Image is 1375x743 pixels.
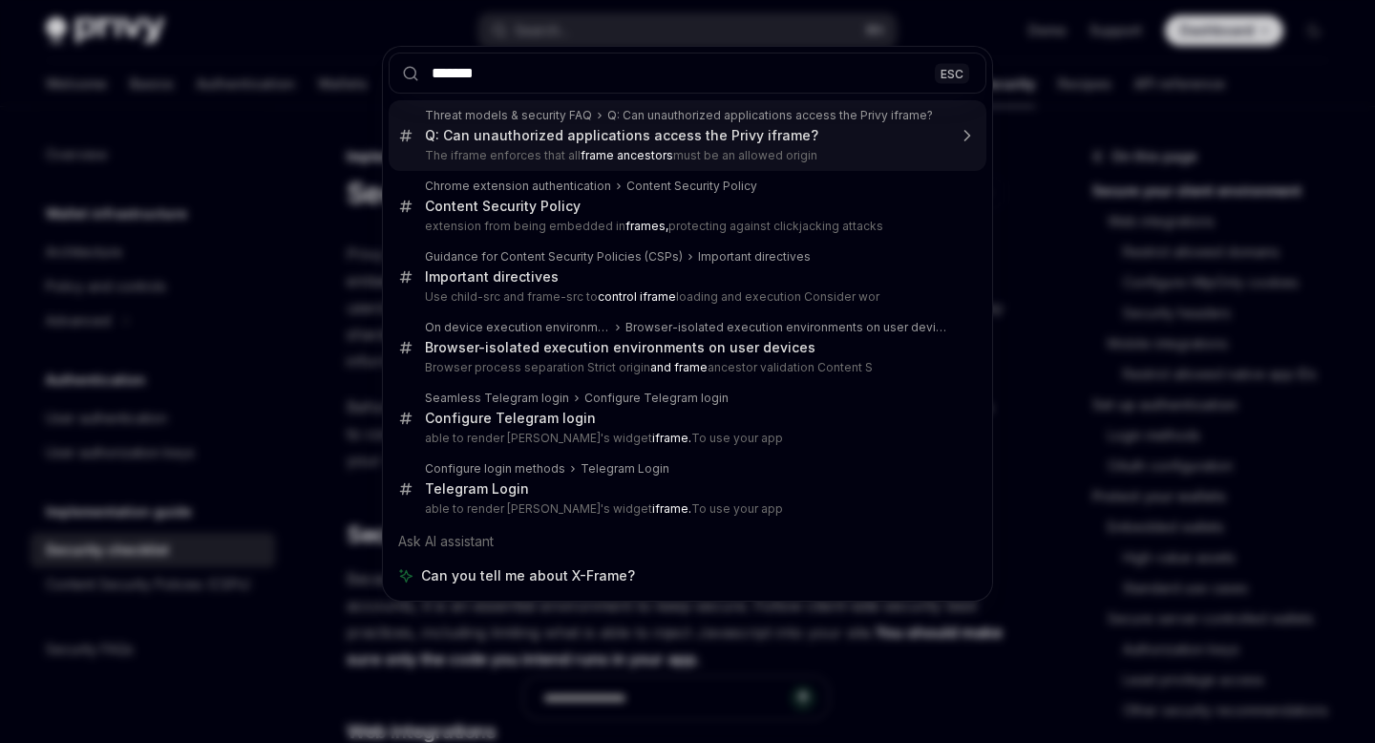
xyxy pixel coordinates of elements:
div: Q: Can unauthorized applications access the Privy iframe? [425,127,818,144]
div: Browser-isolated execution environments on user devices [625,320,946,335]
div: Seamless Telegram login [425,391,569,406]
div: Configure Telegram login [425,410,596,427]
p: able to render [PERSON_NAME]'s widget To use your app [425,501,946,517]
b: iframe. [652,431,691,445]
b: frames, [625,219,668,233]
div: Telegram Login [425,480,529,498]
div: Q: Can unauthorized applications access the Privy iframe? [607,108,933,123]
b: iframe. [652,501,691,516]
div: Telegram Login [581,461,669,477]
span: Can you tell me about X-Frame? [421,566,635,585]
div: ESC [935,63,969,83]
p: Browser process separation Strict origin ancestor validation Content S [425,360,946,375]
div: Configure Telegram login [584,391,729,406]
div: Content Security Policy [626,179,757,194]
div: Browser-isolated execution environments on user devices [425,339,815,356]
div: Chrome extension authentication [425,179,611,194]
div: Content Security Policy [425,198,581,215]
p: extension from being embedded in protecting against clickjacking attacks [425,219,946,234]
div: On device execution environment [425,320,610,335]
p: Use child-src and frame-src to loading and execution Consider wor [425,289,946,305]
p: able to render [PERSON_NAME]'s widget To use your app [425,431,946,446]
div: Important directives [425,268,559,286]
div: Configure login methods [425,461,565,477]
div: Important directives [698,249,811,265]
p: The iframe enforces that all must be an allowed origin [425,148,946,163]
div: Guidance for Content Security Policies (CSPs) [425,249,683,265]
b: and frame [650,360,708,374]
div: Ask AI assistant [389,524,986,559]
div: Threat models & security FAQ [425,108,592,123]
b: control iframe [598,289,676,304]
b: frame ancestors [581,148,673,162]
